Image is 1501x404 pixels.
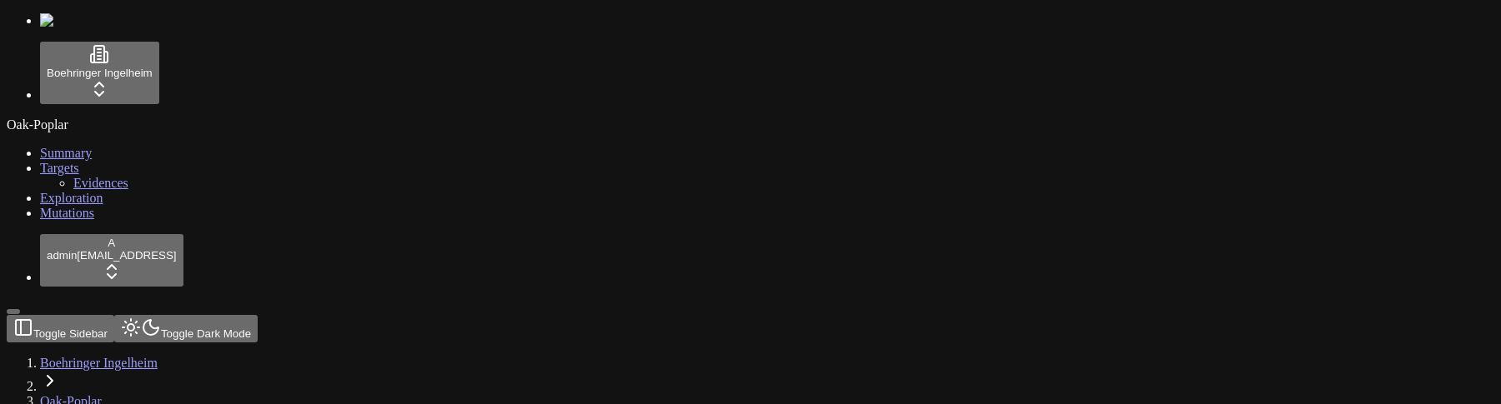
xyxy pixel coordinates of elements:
[77,249,176,262] span: [EMAIL_ADDRESS]
[40,191,103,205] a: Exploration
[73,176,128,190] a: Evidences
[40,146,92,160] a: Summary
[40,161,79,175] a: Targets
[33,327,108,340] span: Toggle Sidebar
[7,315,114,342] button: Toggle Sidebar
[108,237,115,249] span: A
[114,315,258,342] button: Toggle Dark Mode
[40,42,159,104] button: Boehringer Ingelheim
[161,327,251,340] span: Toggle Dark Mode
[40,13,104,28] img: Numenos
[47,67,153,79] span: Boehringer Ingelheim
[7,309,20,314] button: Toggle Sidebar
[40,356,158,370] a: Boehringer Ingelheim
[40,206,94,220] a: Mutations
[40,234,183,287] button: Aadmin[EMAIL_ADDRESS]
[7,117,1494,132] div: Oak-Poplar
[47,249,77,262] span: admin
